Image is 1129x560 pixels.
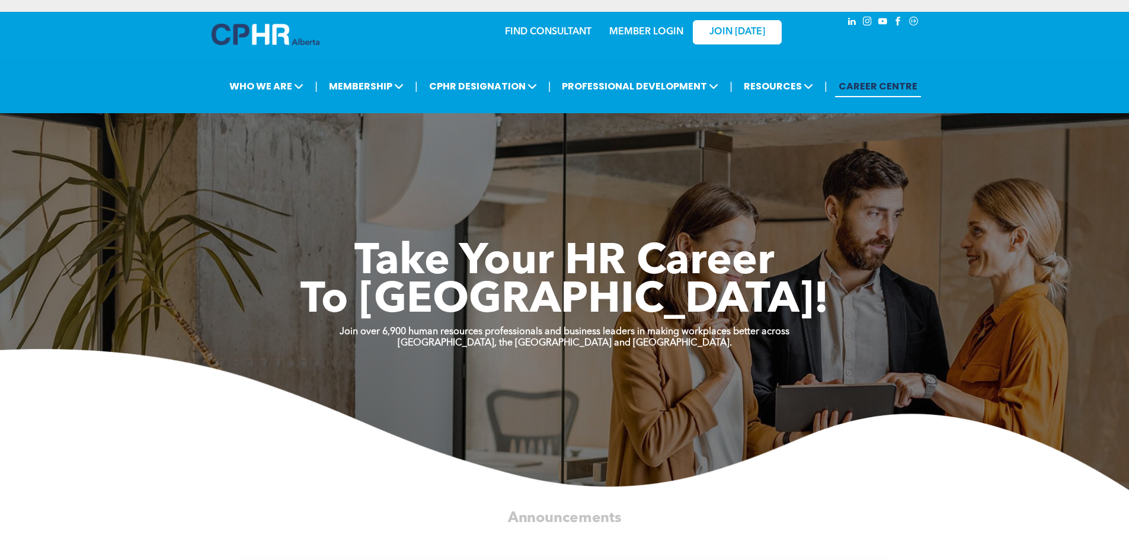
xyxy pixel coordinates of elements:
li: | [415,74,418,98]
span: PROFESSIONAL DEVELOPMENT [558,75,722,97]
span: WHO WE ARE [226,75,307,97]
span: Take Your HR Career [354,241,775,284]
a: FIND CONSULTANT [505,27,591,37]
strong: [GEOGRAPHIC_DATA], the [GEOGRAPHIC_DATA] and [GEOGRAPHIC_DATA]. [398,338,732,348]
span: To [GEOGRAPHIC_DATA]! [300,280,829,322]
li: | [824,74,827,98]
span: JOIN [DATE] [709,27,765,38]
span: MEMBERSHIP [325,75,407,97]
strong: Join over 6,900 human resources professionals and business leaders in making workplaces better ac... [340,327,789,337]
li: | [730,74,733,98]
li: | [548,74,551,98]
a: MEMBER LOGIN [609,27,683,37]
span: CPHR DESIGNATION [426,75,540,97]
a: instagram [861,15,874,31]
img: A blue and white logo for cp alberta [212,24,319,45]
li: | [315,74,318,98]
a: linkedin [846,15,859,31]
a: facebook [892,15,905,31]
span: RESOURCES [740,75,817,97]
a: Social network [907,15,920,31]
span: Announcements [508,511,622,525]
a: JOIN [DATE] [693,20,782,44]
a: CAREER CENTRE [835,75,921,97]
a: youtube [877,15,890,31]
